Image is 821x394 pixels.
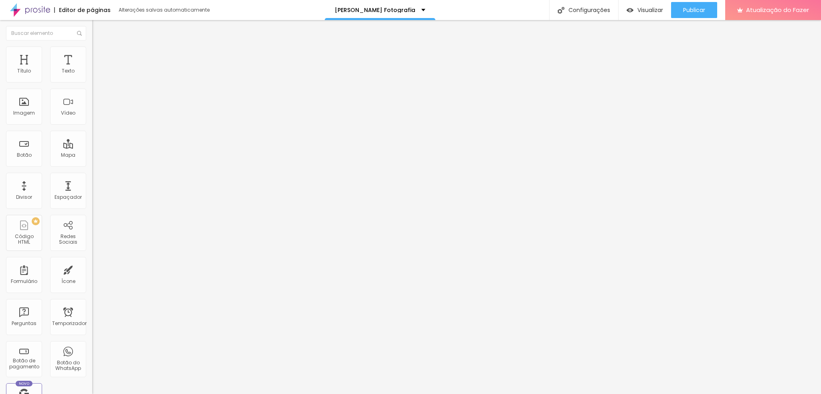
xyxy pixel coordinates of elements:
font: Publicar [683,6,705,14]
font: Botão de pagamento [9,357,39,370]
font: Título [17,67,31,74]
font: Visualizar [637,6,663,14]
img: Ícone [558,7,564,14]
font: Botão do WhatsApp [55,359,81,372]
input: Buscar elemento [6,26,86,40]
font: Redes Sociais [59,233,77,245]
font: Perguntas [12,320,36,327]
iframe: Editor [92,20,821,394]
button: Visualizar [619,2,671,18]
font: Divisor [16,194,32,200]
font: Alterações salvas automaticamente [119,6,210,13]
font: Temporizador [52,320,87,327]
font: Formulário [11,278,37,285]
img: Ícone [77,31,82,36]
font: Atualização do Fazer [746,6,809,14]
font: Novo [19,381,30,386]
font: [PERSON_NAME] Fotografia [335,6,415,14]
font: Espaçador [55,194,82,200]
font: Vídeo [61,109,75,116]
font: Botão [17,152,32,158]
font: Ícone [61,278,75,285]
font: Editor de páginas [59,6,111,14]
font: Mapa [61,152,75,158]
button: Publicar [671,2,717,18]
font: Configurações [568,6,610,14]
font: Imagem [13,109,35,116]
font: Código HTML [15,233,34,245]
font: Texto [62,67,75,74]
img: view-1.svg [627,7,633,14]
